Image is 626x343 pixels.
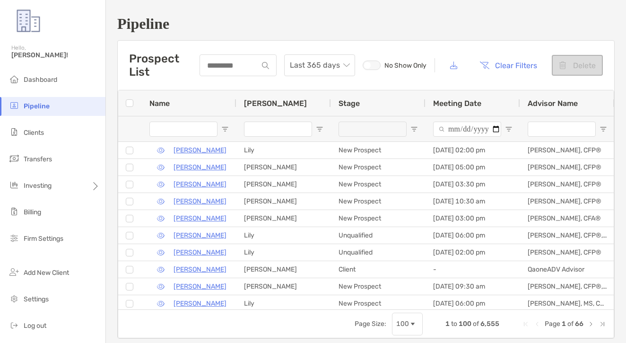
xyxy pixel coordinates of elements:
img: add_new_client icon [9,266,20,278]
button: Open Filter Menu [505,125,513,133]
span: Name [149,99,170,108]
span: of [567,320,574,328]
img: Zoe Logo [11,4,45,38]
div: Lily [236,227,331,244]
input: Meeting Date Filter Input [433,122,501,137]
span: Firm Settings [24,235,63,243]
div: [PERSON_NAME] [236,278,331,295]
a: [PERSON_NAME] [174,298,226,309]
span: Log out [24,322,46,330]
div: Lily [236,295,331,312]
label: No Show Only [363,61,427,70]
a: [PERSON_NAME] [174,144,226,156]
div: QaoneADV Advisor [520,261,615,278]
div: Page Size: [355,320,386,328]
div: [PERSON_NAME], CFP® [520,193,615,210]
button: Clear Filters [472,55,544,76]
span: 6,555 [480,320,499,328]
a: [PERSON_NAME] [174,229,226,241]
div: First Page [522,320,530,328]
a: [PERSON_NAME] [174,212,226,224]
div: [PERSON_NAME], CFP®, AIF® [520,227,615,244]
div: Next Page [587,320,595,328]
div: Unqualified [331,244,426,261]
div: [DATE] 03:00 pm [426,210,520,227]
a: [PERSON_NAME] [174,178,226,190]
div: Previous Page [533,320,541,328]
img: dashboard icon [9,73,20,85]
input: Name Filter Input [149,122,217,137]
span: Page [545,320,560,328]
div: New Prospect [331,193,426,210]
div: [PERSON_NAME], CFP® [520,244,615,261]
img: clients icon [9,126,20,138]
span: Billing [24,208,41,216]
span: 66 [575,320,583,328]
span: [PERSON_NAME]! [11,51,100,59]
img: pipeline icon [9,100,20,111]
p: [PERSON_NAME] [174,264,226,275]
div: - [426,261,520,278]
div: New Prospect [331,159,426,176]
div: [PERSON_NAME] [236,261,331,278]
div: Last Page [599,320,606,328]
div: [PERSON_NAME] [236,159,331,176]
div: Lily [236,244,331,261]
span: Last 365 days [290,55,349,76]
div: New Prospect [331,142,426,158]
div: [PERSON_NAME] [236,176,331,193]
div: [PERSON_NAME], MS, CFP® [520,295,615,312]
span: to [451,320,457,328]
button: Open Filter Menu [600,125,607,133]
span: Add New Client [24,269,69,277]
div: [PERSON_NAME] [236,210,331,227]
span: Advisor Name [528,99,578,108]
h3: Prospect List [129,52,200,79]
span: 100 [459,320,471,328]
span: [PERSON_NAME] [244,99,307,108]
div: [DATE] 06:00 pm [426,227,520,244]
div: [DATE] 06:00 pm [426,295,520,312]
span: Meeting Date [433,99,481,108]
button: Open Filter Menu [410,125,418,133]
img: firm-settings icon [9,232,20,244]
div: [PERSON_NAME], CFP® [520,159,615,176]
span: Clients [24,129,44,137]
span: Transfers [24,155,52,163]
div: [DATE] 02:00 pm [426,142,520,158]
a: [PERSON_NAME] [174,281,226,292]
span: 1 [562,320,566,328]
img: billing icon [9,206,20,217]
div: [PERSON_NAME] [236,193,331,210]
a: [PERSON_NAME] [174,246,226,258]
p: [PERSON_NAME] [174,195,226,207]
span: Stage [339,99,360,108]
div: New Prospect [331,295,426,312]
a: [PERSON_NAME] [174,161,226,173]
button: Open Filter Menu [316,125,323,133]
div: 100 [396,320,409,328]
div: Client [331,261,426,278]
div: [DATE] 05:00 pm [426,159,520,176]
span: Investing [24,182,52,190]
div: [DATE] 09:30 am [426,278,520,295]
div: Lily [236,142,331,158]
span: 1 [445,320,450,328]
h1: Pipeline [117,15,615,33]
span: Dashboard [24,76,57,84]
div: Unqualified [331,227,426,244]
div: [PERSON_NAME], CFP® [520,142,615,158]
img: logout icon [9,319,20,331]
div: Page Size [392,313,423,335]
input: Booker Filter Input [244,122,312,137]
span: Settings [24,295,49,303]
span: Pipeline [24,102,50,110]
img: transfers icon [9,153,20,164]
